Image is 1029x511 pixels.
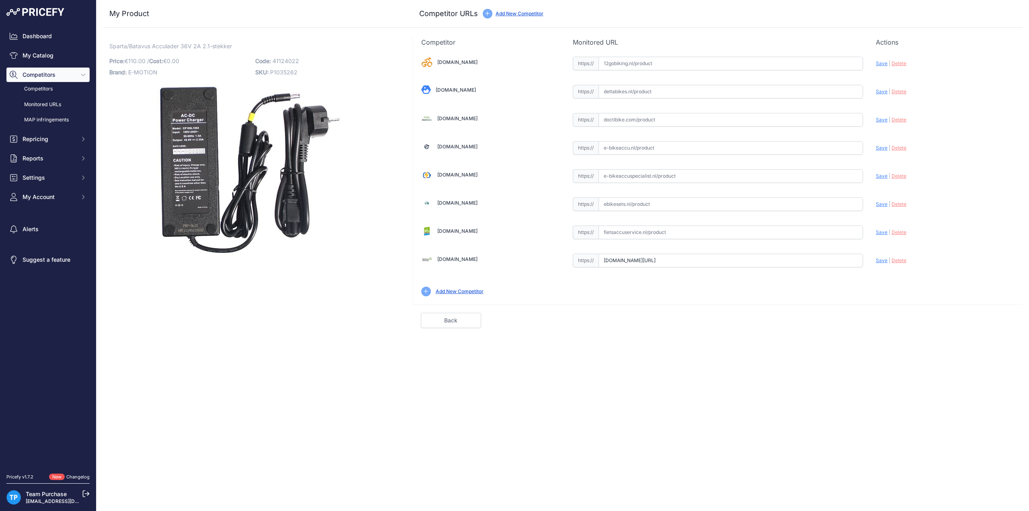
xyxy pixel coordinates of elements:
[437,59,478,65] a: [DOMAIN_NAME]
[6,48,90,63] a: My Catalog
[889,145,890,151] span: |
[419,8,478,19] h3: Competitor URLs
[109,55,250,67] p: €
[892,60,906,66] span: Delete
[889,173,890,179] span: |
[6,170,90,185] button: Settings
[109,57,125,64] span: Price:
[255,57,271,64] span: Code:
[892,201,906,207] span: Delete
[892,173,906,179] span: Delete
[573,197,599,211] span: https://
[273,57,299,64] span: 41124022
[573,85,599,99] span: https://
[6,29,90,464] nav: Sidebar
[23,135,75,143] span: Repricing
[599,226,863,239] input: fietsaccuservice.nl/product
[49,474,65,480] span: New
[128,57,146,64] span: 110.00
[23,71,75,79] span: Competitors
[573,141,599,155] span: https://
[270,69,297,76] span: P1035262
[437,256,478,262] a: [DOMAIN_NAME]
[6,29,90,43] a: Dashboard
[876,201,888,207] span: Save
[6,252,90,267] a: Suggest a feature
[6,474,33,480] div: Pricefy v1.7.2
[149,57,163,64] span: Cost:
[889,117,890,123] span: |
[109,69,127,76] span: Brand:
[892,145,906,151] span: Delete
[109,41,232,51] span: Sparta/Batavus Acculader 36V 2A 2.1-stekker
[599,57,863,70] input: 12gobiking.nl/product
[6,82,90,96] a: Competitors
[889,257,890,263] span: |
[66,474,90,480] a: Changelog
[889,88,890,94] span: |
[147,57,179,64] span: / €
[892,117,906,123] span: Delete
[167,57,179,64] span: 0.00
[6,68,90,82] button: Competitors
[573,113,599,127] span: https://
[876,117,888,123] span: Save
[599,169,863,183] input: e-bikeaccuspecialist.nl/product
[109,8,397,19] h3: My Product
[437,172,478,178] a: [DOMAIN_NAME]
[437,115,478,121] a: [DOMAIN_NAME]
[6,113,90,127] a: MAP infringements
[23,154,75,162] span: Reports
[892,88,906,94] span: Delete
[6,151,90,166] button: Reports
[6,190,90,204] button: My Account
[892,229,906,235] span: Delete
[128,69,158,76] span: E-MOTION
[876,88,888,94] span: Save
[889,60,890,66] span: |
[255,69,269,76] span: SKU:
[599,85,863,99] input: deltabikes.nl/product
[496,10,543,16] a: Add New Competitor
[23,174,75,182] span: Settings
[421,37,560,47] p: Competitor
[573,37,863,47] p: Monitored URL
[876,173,888,179] span: Save
[892,257,906,263] span: Delete
[6,222,90,236] a: Alerts
[599,141,863,155] input: e-bikeaccu.nl/product
[6,132,90,146] button: Repricing
[599,197,863,211] input: ebikesets.nl/product
[573,169,599,183] span: https://
[889,201,890,207] span: |
[876,60,888,66] span: Save
[437,200,478,206] a: [DOMAIN_NAME]
[573,254,599,267] span: https://
[437,144,478,150] a: [DOMAIN_NAME]
[23,193,75,201] span: My Account
[26,498,110,504] a: [EMAIL_ADDRESS][DOMAIN_NAME]
[876,229,888,235] span: Save
[876,257,888,263] span: Save
[573,226,599,239] span: https://
[6,98,90,112] a: Monitored URLs
[436,288,484,294] a: Add New Competitor
[876,145,888,151] span: Save
[26,490,67,497] a: Team Purchase
[437,228,478,234] a: [DOMAIN_NAME]
[6,8,64,16] img: Pricefy Logo
[573,57,599,70] span: https://
[599,113,863,127] input: doctibike.com/product
[436,87,476,93] a: [DOMAIN_NAME]
[889,229,890,235] span: |
[599,254,863,267] input: fietsaccuwinkel.nl/product
[876,37,1015,47] p: Actions
[421,313,481,328] a: Back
